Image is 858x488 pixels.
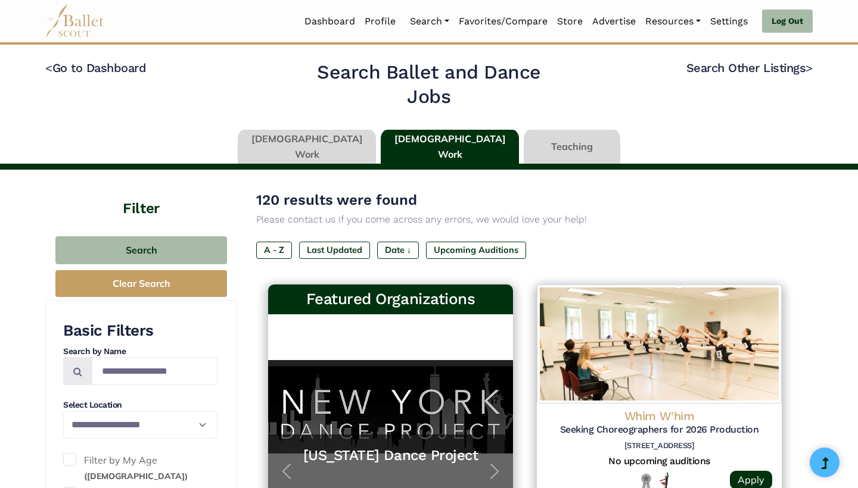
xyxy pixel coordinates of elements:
h4: Whim W'him [546,408,772,424]
a: Log Out [762,10,813,33]
h3: Basic Filters [63,321,217,341]
a: [US_STATE] Dance Project [280,446,501,465]
code: > [806,60,813,75]
h6: [STREET_ADDRESS] [546,441,772,451]
h5: [US_STATE] Dance Project [280,327,501,345]
a: Search [405,9,454,34]
a: Dashboard [300,9,360,34]
img: Logo [537,284,782,403]
li: [DEMOGRAPHIC_DATA] Work [235,130,378,164]
h2: Search Ballet and Dance Jobs [295,60,564,110]
label: Last Updated [299,242,370,258]
a: Profile [360,9,400,34]
input: Search by names... [92,357,217,385]
button: Search [55,236,227,264]
label: Upcoming Auditions [426,242,526,258]
button: Clear Search [55,270,227,297]
h5: No upcoming auditions [546,455,772,468]
a: [US_STATE] Dance ProjectThis program is all about helping dancers launch their careers—no matter ... [280,327,501,487]
label: Filter by My Age [63,453,217,483]
h3: Featured Organizations [278,289,503,309]
h4: Filter [45,170,237,218]
code: < [45,60,52,75]
h4: Search by Name [63,346,217,358]
p: Please contact us if you come across any errors, we would love your help! [256,212,794,227]
h5: Seeking Choreographers for 2026 Production [546,424,772,436]
li: [DEMOGRAPHIC_DATA] Work [378,130,521,164]
a: Search Other Listings> [686,61,813,75]
a: Settings [705,9,753,34]
span: 120 results were found [256,192,417,208]
label: A - Z [256,242,292,258]
a: <Go to Dashboard [45,61,146,75]
a: Store [552,9,587,34]
li: Teaching [521,130,623,164]
a: Advertise [587,9,641,34]
label: Date ↓ [377,242,419,258]
a: Favorites/Compare [454,9,552,34]
small: ([DEMOGRAPHIC_DATA]) [84,471,188,481]
h4: Select Location [63,399,217,411]
a: Resources [641,9,705,34]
